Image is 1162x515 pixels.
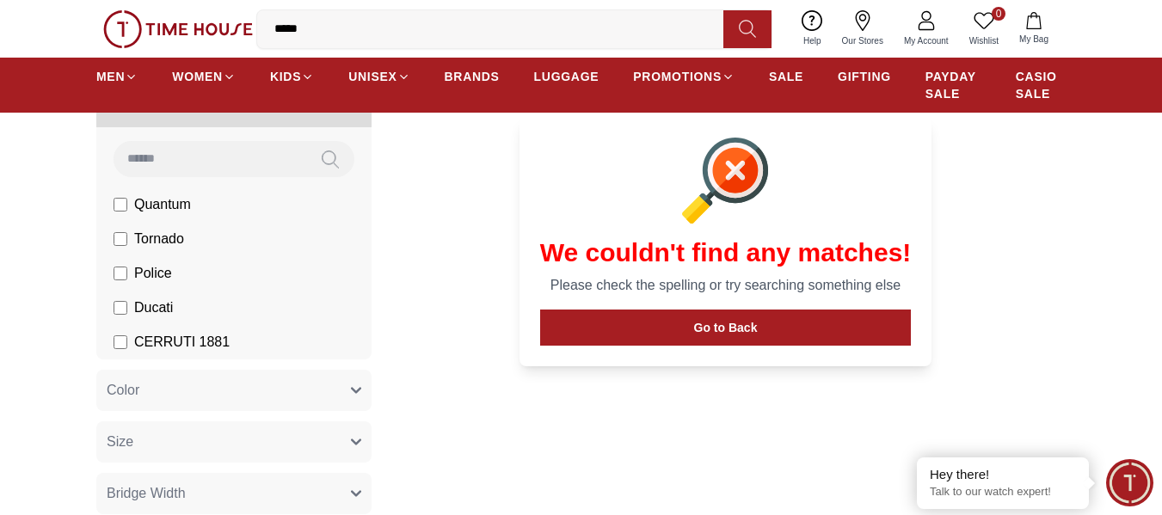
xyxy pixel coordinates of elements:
a: KIDS [270,61,314,92]
a: LUGGAGE [534,61,599,92]
div: Hey there! [930,466,1076,483]
span: Quantum [134,194,191,215]
p: Please check the spelling or try searching something else [540,275,912,296]
span: Our Stores [835,34,890,47]
span: Tornado [134,229,184,249]
a: PAYDAY SALE [925,61,981,109]
span: BRANDS [445,68,500,85]
a: GIFTING [838,61,891,92]
input: CERRUTI 1881 [114,335,127,349]
a: BRANDS [445,61,500,92]
button: My Bag [1009,9,1059,49]
span: My Bag [1012,33,1055,46]
span: SALE [769,68,803,85]
img: ... [103,10,253,48]
span: Size [107,432,133,452]
span: PAYDAY SALE [925,68,981,102]
a: 0Wishlist [959,7,1009,51]
input: Quantum [114,198,127,212]
button: Size [96,421,372,463]
a: Our Stores [832,7,894,51]
span: KIDS [270,68,301,85]
span: CASIO SALE [1016,68,1066,102]
span: PROMOTIONS [633,68,722,85]
span: Police [134,263,172,284]
span: MEN [96,68,125,85]
span: WOMEN [172,68,223,85]
div: Chat Widget [1106,459,1153,506]
a: Help [793,7,832,51]
button: Go to Back [540,310,912,346]
button: Color [96,370,372,411]
a: PROMOTIONS [633,61,735,92]
a: UNISEX [348,61,409,92]
span: Bridge Width [107,483,186,504]
h1: We couldn't find any matches! [540,237,912,268]
span: Color [107,380,139,401]
span: Help [796,34,828,47]
a: WOMEN [172,61,236,92]
a: SALE [769,61,803,92]
span: UNISEX [348,68,397,85]
span: 0 [992,7,1005,21]
span: GIFTING [838,68,891,85]
p: Talk to our watch expert! [930,485,1076,500]
a: MEN [96,61,138,92]
button: Bridge Width [96,473,372,514]
span: Ducati [134,297,173,318]
a: CASIO SALE [1016,61,1066,109]
span: Wishlist [962,34,1005,47]
input: Tornado [114,232,127,246]
input: Police [114,267,127,280]
span: LUGGAGE [534,68,599,85]
span: My Account [897,34,956,47]
input: Ducati [114,301,127,315]
span: CERRUTI 1881 [134,332,230,353]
